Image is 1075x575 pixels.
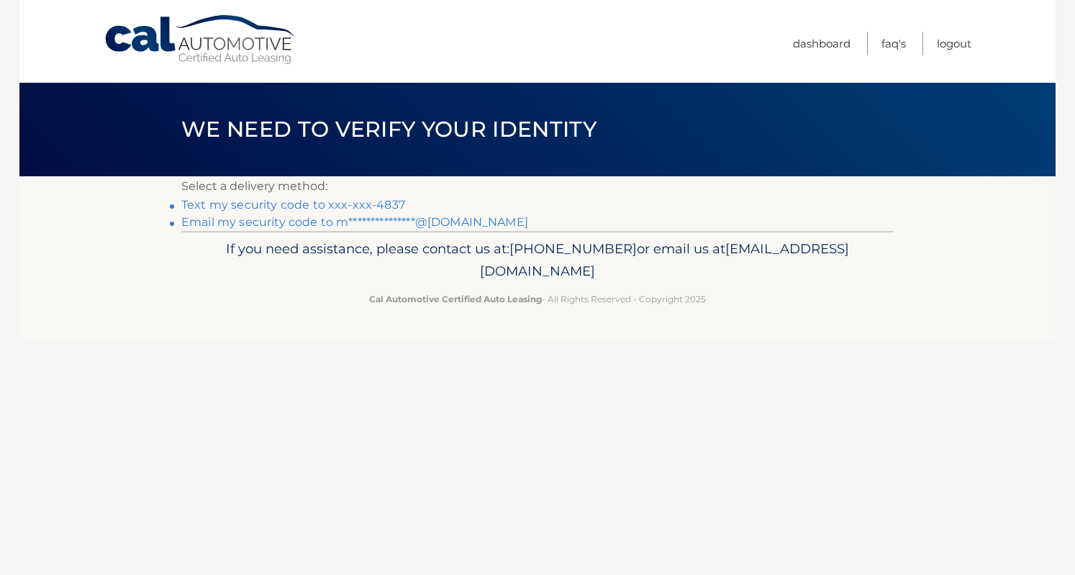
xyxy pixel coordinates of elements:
[937,32,971,55] a: Logout
[881,32,906,55] a: FAQ's
[191,237,884,284] p: If you need assistance, please contact us at: or email us at
[369,294,542,304] strong: Cal Automotive Certified Auto Leasing
[181,116,597,142] span: We need to verify your identity
[181,198,405,212] a: Text my security code to xxx-xxx-4837
[181,176,894,196] p: Select a delivery method:
[191,291,884,307] p: - All Rights Reserved - Copyright 2025
[104,14,298,65] a: Cal Automotive
[509,240,637,257] span: [PHONE_NUMBER]
[793,32,851,55] a: Dashboard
